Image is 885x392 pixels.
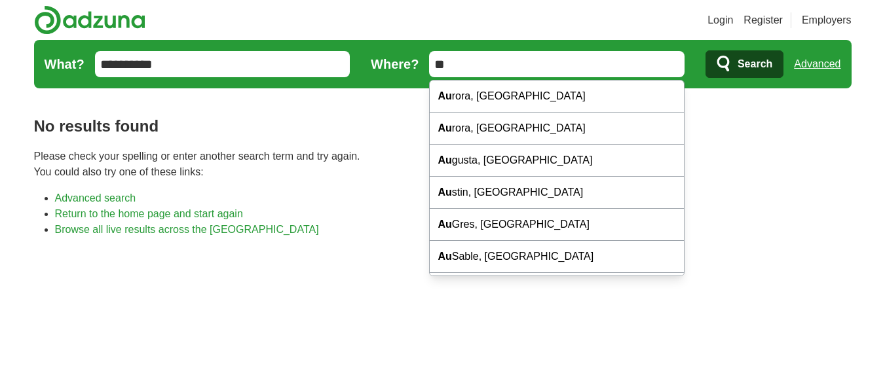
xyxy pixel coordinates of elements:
[34,149,852,180] p: Please check your spelling or enter another search term and try again. You could also try one of ...
[55,224,319,235] a: Browse all live results across the [GEOGRAPHIC_DATA]
[706,50,783,78] button: Search
[802,12,852,28] a: Employers
[430,241,684,273] div: Sable, [GEOGRAPHIC_DATA]
[34,115,852,138] h1: No results found
[707,12,733,28] a: Login
[45,54,85,74] label: What?
[430,113,684,145] div: rora, [GEOGRAPHIC_DATA]
[55,208,243,219] a: Return to the home page and start again
[438,187,451,198] strong: Au
[438,90,451,101] strong: Au
[371,54,419,74] label: Where?
[430,177,684,209] div: stin, [GEOGRAPHIC_DATA]
[738,51,772,77] span: Search
[794,51,840,77] a: Advanced
[430,273,684,305] div: Isle H t, [GEOGRAPHIC_DATA]
[744,12,783,28] a: Register
[438,154,451,166] strong: Au
[430,145,684,177] div: gusta, [GEOGRAPHIC_DATA]
[34,5,145,35] img: Adzuna logo
[430,209,684,241] div: Gres, [GEOGRAPHIC_DATA]
[438,122,451,134] strong: Au
[430,80,684,113] div: rora, [GEOGRAPHIC_DATA]
[55,192,136,204] a: Advanced search
[438,251,451,262] strong: Au
[438,219,451,230] strong: Au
